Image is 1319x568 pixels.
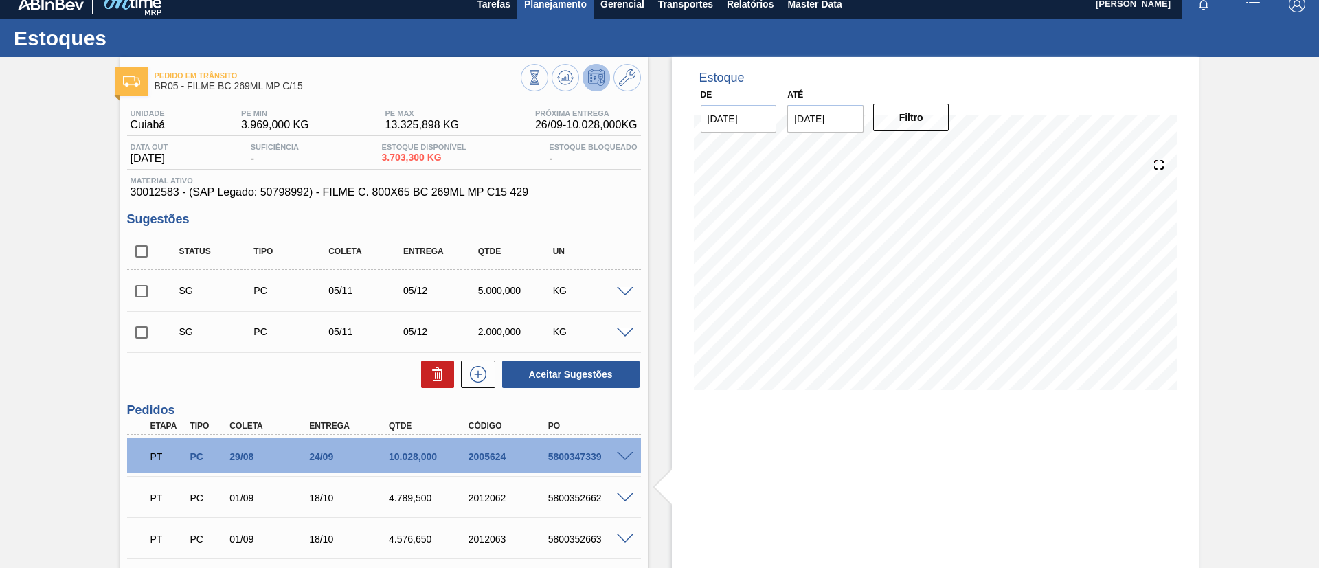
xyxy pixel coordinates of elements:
[306,421,395,431] div: Entrega
[147,524,188,554] div: Pedido em Trânsito
[147,483,188,513] div: Pedido em Trânsito
[385,421,475,431] div: Qtde
[131,177,638,185] span: Material ativo
[306,492,395,503] div: 18/10/2025
[241,119,309,131] span: 3.969,000 KG
[550,247,633,256] div: UN
[176,326,259,337] div: Sugestão Criada
[385,119,460,131] span: 13.325,898 KG
[400,247,483,256] div: Entrega
[787,105,864,133] input: dd/mm/yyyy
[226,492,315,503] div: 01/09/2025
[176,285,259,296] div: Sugestão Criada
[465,451,554,462] div: 2005624
[155,81,521,91] span: BR05 - FILME BC 269ML MP C/15
[325,285,408,296] div: 05/11/2025
[873,104,949,131] button: Filtro
[306,451,395,462] div: 24/09/2025
[535,109,638,117] span: Próxima Entrega
[583,64,610,91] button: Desprogramar Estoque
[475,285,558,296] div: 5.000,000
[14,30,258,46] h1: Estoques
[382,143,466,151] span: Estoque Disponível
[545,143,640,165] div: -
[502,361,640,388] button: Aceitar Sugestões
[186,534,227,545] div: Pedido de Compra
[131,152,168,165] span: [DATE]
[186,451,227,462] div: Pedido de Compra
[454,361,495,388] div: Nova sugestão
[127,403,641,418] h3: Pedidos
[400,285,483,296] div: 05/12/2025
[226,421,315,431] div: Coleta
[127,212,641,227] h3: Sugestões
[186,492,227,503] div: Pedido de Compra
[306,534,395,545] div: 18/10/2025
[535,119,638,131] span: 26/09 - 10.028,000 KG
[241,109,309,117] span: PE MIN
[400,326,483,337] div: 05/12/2025
[385,451,475,462] div: 10.028,000
[150,534,185,545] p: PT
[475,326,558,337] div: 2.000,000
[545,534,634,545] div: 5800352663
[701,105,777,133] input: dd/mm/yyyy
[325,326,408,337] div: 05/11/2025
[699,71,745,85] div: Estoque
[385,534,475,545] div: 4.576,650
[475,247,558,256] div: Qtde
[150,451,185,462] p: PT
[325,247,408,256] div: Coleta
[131,119,166,131] span: Cuiabá
[382,152,466,163] span: 3.703,300 KG
[465,534,554,545] div: 2012063
[176,247,259,256] div: Status
[545,421,634,431] div: PO
[385,492,475,503] div: 4.789,500
[250,326,333,337] div: Pedido de Compra
[552,64,579,91] button: Atualizar Gráfico
[186,421,227,431] div: Tipo
[550,326,633,337] div: KG
[155,71,521,80] span: Pedido em Trânsito
[226,451,315,462] div: 29/08/2025
[495,359,641,389] div: Aceitar Sugestões
[247,143,302,165] div: -
[545,451,634,462] div: 5800347339
[131,143,168,151] span: Data out
[465,492,554,503] div: 2012062
[131,109,166,117] span: Unidade
[521,64,548,91] button: Visão Geral dos Estoques
[550,285,633,296] div: KG
[549,143,637,151] span: Estoque Bloqueado
[613,64,641,91] button: Ir ao Master Data / Geral
[250,247,333,256] div: Tipo
[150,492,185,503] p: PT
[701,90,712,100] label: De
[251,143,299,151] span: Suficiência
[465,421,554,431] div: Código
[123,76,140,87] img: Ícone
[250,285,333,296] div: Pedido de Compra
[414,361,454,388] div: Excluir Sugestões
[131,186,638,198] span: 30012583 - (SAP Legado: 50798992) - FILME C. 800X65 BC 269ML MP C15 429
[147,442,188,472] div: Pedido em Trânsito
[787,90,803,100] label: Até
[545,492,634,503] div: 5800352662
[385,109,460,117] span: PE MAX
[226,534,315,545] div: 01/09/2025
[147,421,188,431] div: Etapa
